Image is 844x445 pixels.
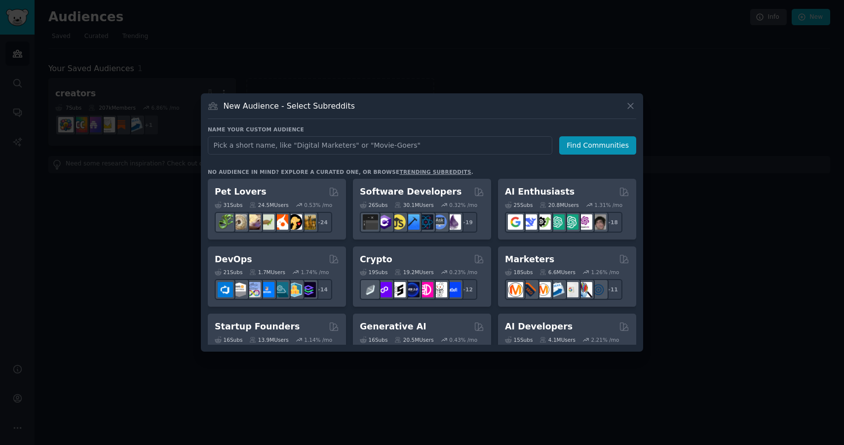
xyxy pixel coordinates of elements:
div: + 12 [457,279,477,300]
h3: New Audience - Select Subreddits [224,101,355,111]
h2: DevOps [215,253,252,266]
input: Pick a short name, like "Digital Marketers" or "Movie-Goers" [208,136,552,155]
div: 31 Sub s [215,202,242,208]
img: platformengineering [273,282,288,297]
div: 0.53 % /mo [304,202,332,208]
img: software [363,214,378,230]
div: 21 Sub s [215,269,242,276]
div: + 11 [602,279,622,300]
img: elixir [446,214,461,230]
img: OnlineMarketing [591,282,606,297]
img: AskComputerScience [432,214,447,230]
img: 0xPolygon [377,282,392,297]
div: 19 Sub s [360,269,387,276]
img: Docker_DevOps [245,282,261,297]
img: aws_cdk [287,282,302,297]
img: defiblockchain [418,282,433,297]
div: + 18 [602,212,622,233]
div: 30.1M Users [394,202,433,208]
img: chatgpt_prompts_ [563,214,578,230]
img: Emailmarketing [549,282,565,297]
div: 20.5M Users [394,336,433,343]
img: ArtificalIntelligence [591,214,606,230]
div: 1.7M Users [249,269,285,276]
img: leopardgeckos [245,214,261,230]
img: DevOpsLinks [259,282,274,297]
div: 18 Sub s [505,269,533,276]
a: trending subreddits [399,169,471,175]
div: 1.14 % /mo [304,336,332,343]
div: + 14 [311,279,332,300]
img: csharp [377,214,392,230]
div: 25 Sub s [505,202,533,208]
img: azuredevops [218,282,233,297]
img: MarketingResearch [577,282,592,297]
h2: Crypto [360,253,392,266]
img: PlatformEngineers [301,282,316,297]
div: 1.26 % /mo [591,269,619,276]
img: AskMarketing [536,282,551,297]
div: 0.43 % /mo [449,336,477,343]
img: googleads [563,282,578,297]
h2: Pet Lovers [215,186,267,198]
img: turtle [259,214,274,230]
div: + 24 [311,212,332,233]
img: AWS_Certified_Experts [231,282,247,297]
div: 16 Sub s [360,336,387,343]
img: DeepSeek [522,214,537,230]
div: 1.74 % /mo [301,269,329,276]
div: 19.2M Users [394,269,433,276]
h2: Startup Founders [215,321,300,333]
img: herpetology [218,214,233,230]
img: web3 [404,282,420,297]
img: PetAdvice [287,214,302,230]
img: ethfinance [363,282,378,297]
div: 13.9M Users [249,336,288,343]
img: reactnative [418,214,433,230]
img: content_marketing [508,282,523,297]
div: 15 Sub s [505,336,533,343]
div: No audience in mind? Explore a curated one, or browse . [208,168,473,175]
div: 4.1M Users [539,336,575,343]
div: 6.6M Users [539,269,575,276]
div: 16 Sub s [215,336,242,343]
img: GoogleGeminiAI [508,214,523,230]
div: 20.8M Users [539,202,578,208]
img: defi_ [446,282,461,297]
h2: Marketers [505,253,554,266]
div: 0.23 % /mo [449,269,477,276]
h2: AI Developers [505,321,573,333]
div: 24.5M Users [249,202,288,208]
img: ballpython [231,214,247,230]
div: 26 Sub s [360,202,387,208]
img: AItoolsCatalog [536,214,551,230]
img: dogbreed [301,214,316,230]
img: OpenAIDev [577,214,592,230]
div: + 19 [457,212,477,233]
div: 0.32 % /mo [449,202,477,208]
img: ethstaker [390,282,406,297]
h3: Name your custom audience [208,126,636,133]
div: 1.31 % /mo [594,202,622,208]
div: 2.21 % /mo [591,336,619,343]
h2: Software Developers [360,186,461,198]
img: learnjavascript [390,214,406,230]
h2: AI Enthusiasts [505,186,575,198]
img: bigseo [522,282,537,297]
img: iOSProgramming [404,214,420,230]
h2: Generative AI [360,321,426,333]
img: CryptoNews [432,282,447,297]
img: chatgpt_promptDesign [549,214,565,230]
img: cockatiel [273,214,288,230]
button: Find Communities [559,136,636,155]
